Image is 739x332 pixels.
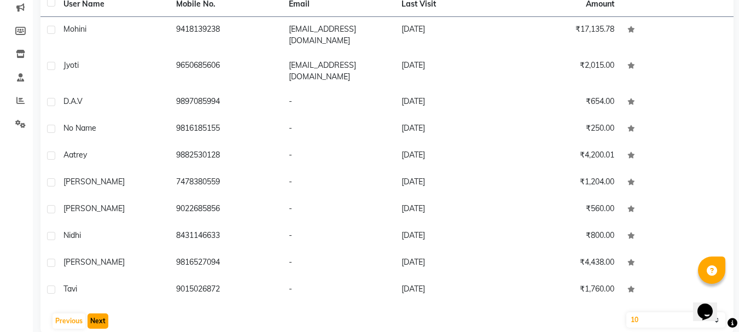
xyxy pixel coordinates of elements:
span: [PERSON_NAME] [63,203,125,213]
button: Previous [53,313,85,329]
td: - [282,250,395,277]
span: D.a.v [63,96,83,106]
td: [DATE] [395,277,508,304]
td: [DATE] [395,89,508,116]
td: 9816527094 [170,250,282,277]
span: [PERSON_NAME] [63,257,125,267]
td: [DATE] [395,17,508,53]
td: - [282,196,395,223]
td: ₹654.00 [508,89,621,116]
span: Tavi [63,284,77,294]
span: Jyoti [63,60,79,70]
td: - [282,89,395,116]
td: [EMAIL_ADDRESS][DOMAIN_NAME] [282,17,395,53]
td: 9897085994 [170,89,282,116]
td: [DATE] [395,53,508,89]
td: 9418139238 [170,17,282,53]
td: [DATE] [395,196,508,223]
td: 9022685856 [170,196,282,223]
td: [DATE] [395,170,508,196]
td: [DATE] [395,116,508,143]
td: [EMAIL_ADDRESS][DOMAIN_NAME] [282,53,395,89]
td: - [282,277,395,304]
span: mohini [63,24,86,34]
td: 8431146633 [170,223,282,250]
td: - [282,223,395,250]
td: [DATE] [395,250,508,277]
span: Aatrey [63,150,87,160]
td: 7478380559 [170,170,282,196]
span: [PERSON_NAME] [63,177,125,187]
td: ₹1,204.00 [508,170,621,196]
td: ₹4,438.00 [508,250,621,277]
td: ₹4,200.01 [508,143,621,170]
button: Next [88,313,108,329]
iframe: chat widget [693,288,728,321]
span: No name [63,123,96,133]
td: ₹2,015.00 [508,53,621,89]
td: 9015026872 [170,277,282,304]
td: - [282,170,395,196]
td: 9650685606 [170,53,282,89]
td: [DATE] [395,143,508,170]
td: ₹1,760.00 [508,277,621,304]
td: - [282,116,395,143]
td: [DATE] [395,223,508,250]
td: ₹560.00 [508,196,621,223]
td: ₹800.00 [508,223,621,250]
td: ₹17,135.78 [508,17,621,53]
span: Nidhi [63,230,81,240]
td: 9816185155 [170,116,282,143]
td: - [282,143,395,170]
td: 9882530128 [170,143,282,170]
td: ₹250.00 [508,116,621,143]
